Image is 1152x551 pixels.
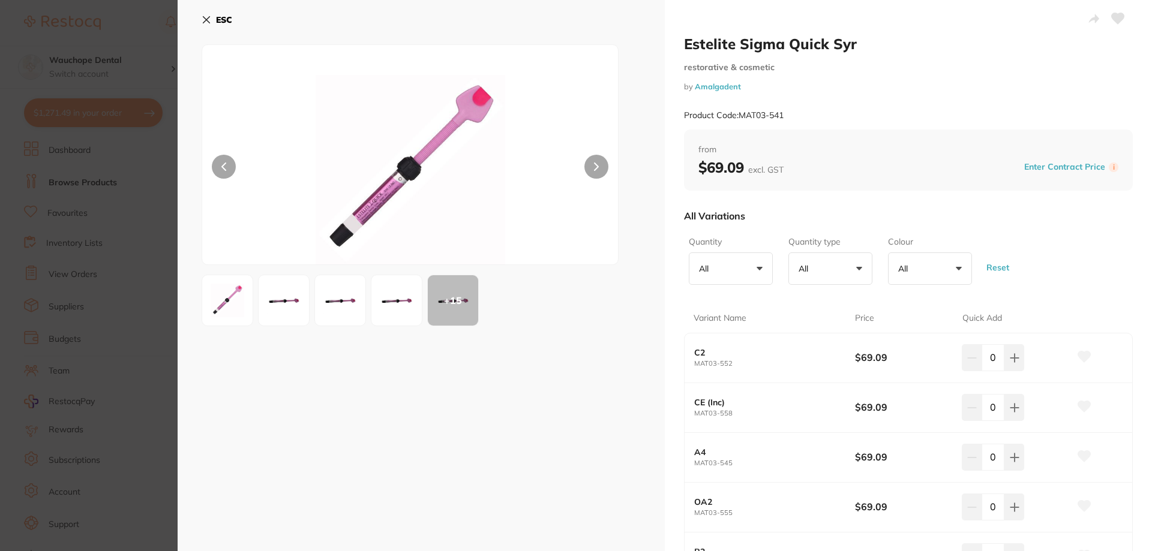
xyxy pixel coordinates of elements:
[1021,161,1109,173] button: Enter Contract Price
[983,246,1013,290] button: Reset
[689,252,773,285] button: All
[855,351,952,364] b: $69.09
[694,509,855,517] small: MAT03-555
[684,62,1133,73] small: restorative & cosmetic
[698,144,1118,156] span: from
[694,348,839,357] b: C2
[799,263,813,274] p: All
[684,82,1133,91] small: by
[695,82,741,91] a: Amalgadent
[698,158,784,176] b: $69.09
[888,252,972,285] button: All
[319,279,362,322] img: MDM1NTgtanBn
[855,500,952,513] b: $69.09
[689,236,769,248] label: Quantity
[855,312,874,324] p: Price
[855,401,952,414] b: $69.09
[206,279,249,322] img: MDN2MTIxLWpwZw
[202,10,232,30] button: ESC
[684,35,1133,53] h2: Estelite Sigma Quick Syr
[694,360,855,368] small: MAT03-552
[898,263,913,274] p: All
[1109,162,1118,172] label: i
[684,210,745,222] p: All Variations
[286,75,535,264] img: MDN2MTIxLWpwZw
[788,252,872,285] button: All
[262,279,305,322] img: MDM1NTItanBn
[428,275,478,326] div: + 15
[788,236,869,248] label: Quantity type
[694,459,855,467] small: MAT03-545
[699,263,713,274] p: All
[694,447,839,457] b: A4
[427,275,479,326] button: +15
[748,164,784,175] span: excl. GST
[855,450,952,463] b: $69.09
[694,497,839,507] b: OA2
[962,312,1002,324] p: Quick Add
[375,279,418,322] img: MDM1NDUtanBn
[684,110,784,121] small: Product Code: MAT03-541
[694,398,839,407] b: CE (Inc)
[888,236,968,248] label: Colour
[216,14,232,25] b: ESC
[694,312,746,324] p: Variant Name
[694,410,855,417] small: MAT03-558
